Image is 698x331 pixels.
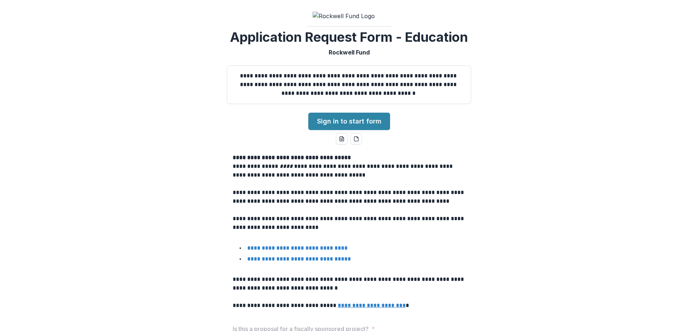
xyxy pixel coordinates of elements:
h2: Application Request Form - Education [230,29,468,45]
img: Rockwell Fund Logo [313,12,385,20]
button: word-download [336,133,348,145]
button: pdf-download [350,133,362,145]
p: Rockwell Fund [329,48,370,57]
a: Sign in to start form [308,113,390,130]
